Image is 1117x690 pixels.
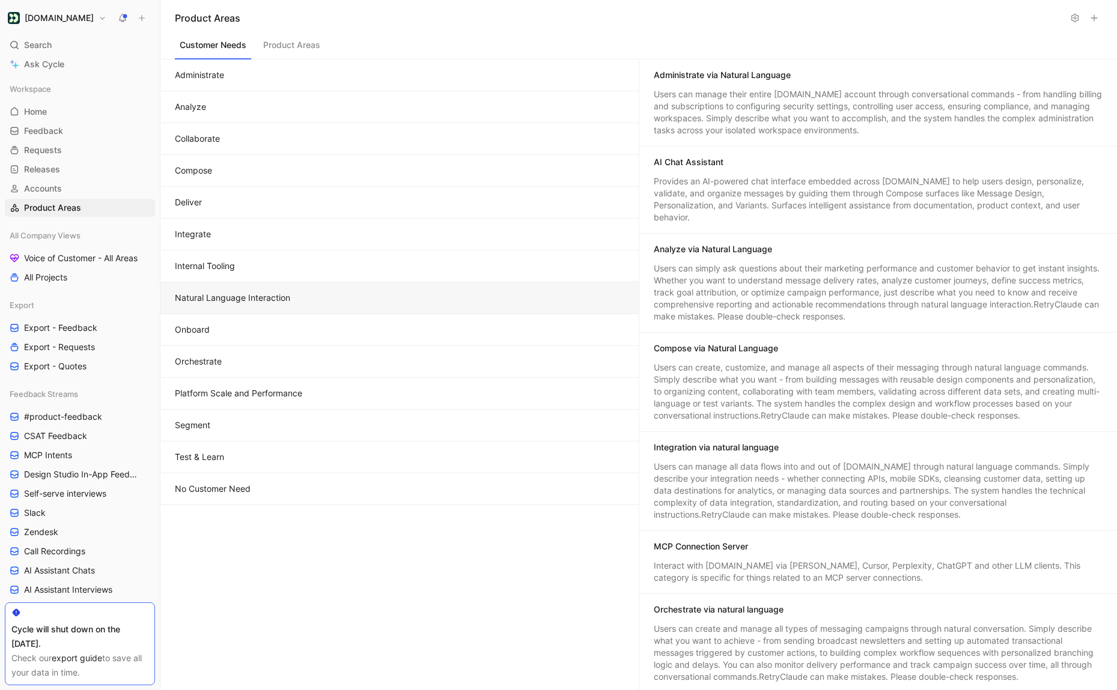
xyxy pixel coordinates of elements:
h1: Product Areas [175,11,1064,25]
button: Administrate [160,59,639,91]
div: MCP Connection Server [654,540,748,552]
span: Search [24,38,52,52]
button: Platform Scale and Performance [160,378,639,410]
a: Product Areas [5,199,155,217]
button: Onboard [160,314,639,346]
span: MCP Intents [24,449,72,461]
a: MCP Intents [5,446,155,464]
div: Orchestrate via natural language [654,604,784,616]
a: export guide [52,653,102,663]
div: ExportExport - FeedbackExport - RequestsExport - Quotes [5,296,155,375]
button: Test & Learn [160,441,639,473]
span: Export - Quotes [24,360,87,372]
button: Collaborate [160,123,639,155]
button: Natural Language Interaction [160,282,639,314]
div: Users can create and manage all types of messaging campaigns through natural conversation. Simply... [654,623,1103,683]
div: Workspace [5,80,155,98]
span: Zendesk [24,526,58,538]
span: Accounts [24,183,62,195]
a: Design Studio In-App Feedback [5,465,155,483]
a: Accounts [5,180,155,198]
span: Product Areas [24,202,81,214]
span: Call Recordings [24,545,85,557]
span: #product-feedback [24,411,102,423]
a: Slack [5,504,155,522]
div: Administrate via Natural Language [654,69,791,81]
button: No Customer Need [160,473,639,505]
a: Feedback [5,122,155,140]
span: Requests [24,144,62,156]
button: Customer.io[DOMAIN_NAME] [5,10,109,26]
div: Analyze via Natural Language [654,243,772,255]
span: CSAT Feedback [24,430,87,442]
a: Export - Quotes [5,357,155,375]
span: Export - Requests [24,341,95,353]
a: All Projects [5,268,155,286]
button: Analyze [160,91,639,123]
span: Feedback Streams [10,388,78,400]
a: Requests [5,141,155,159]
button: Integrate [160,219,639,250]
a: Voice of Customer - All Areas [5,249,155,267]
span: All Projects [24,271,67,283]
button: Compose [160,155,639,187]
div: Users can create, customize, and manage all aspects of their messaging through natural language c... [654,362,1103,422]
a: AI Assistant Chats [5,561,155,580]
span: Home [24,106,47,118]
div: Users can manage all data flows into and out of [DOMAIN_NAME] through natural language commands. ... [654,461,1103,521]
a: Ask Cycle [5,55,155,73]
span: Workspace [10,83,51,95]
a: Zendesk [5,523,155,541]
button: Internal Tooling [160,250,639,282]
span: AI Assistant Chats [24,564,95,577]
span: Voice of Customer - All Areas [24,252,138,264]
a: CSAT Feedback [5,427,155,445]
div: Feedback Streams#product-feedbackCSAT FeedbackMCP IntentsDesign Studio In-App FeedbackSelf-serve ... [5,385,155,599]
a: Export - Feedback [5,319,155,337]
a: Export - Requests [5,338,155,356]
div: Cycle will shut down on the [DATE]. [11,622,148,651]
a: Releases [5,160,155,178]
span: All Company Views [10,229,81,241]
button: Orchestrate [160,346,639,378]
span: Design Studio In-App Feedback [24,468,139,480]
div: Users can manage their entire [DOMAIN_NAME] account through conversational commands - from handli... [654,88,1103,136]
a: #product-feedback [5,408,155,426]
span: Ask Cycle [24,57,64,71]
button: Segment [160,410,639,441]
span: Feedback [24,125,63,137]
div: Feedback Streams [5,385,155,403]
a: Call Recordings [5,542,155,560]
div: Integration via natural language [654,441,779,453]
div: Check our to save all your data in time. [11,651,148,680]
span: Self-serve interviews [24,488,106,500]
button: Deliver [160,187,639,219]
span: Slack [24,507,46,519]
div: Provides an AI-powered chat interface embedded across [DOMAIN_NAME] to help users design, persona... [654,175,1103,223]
span: Releases [24,163,60,175]
div: All Company ViewsVoice of Customer - All AreasAll Projects [5,226,155,286]
div: Compose via Natural Language [654,342,778,354]
div: All Company Views [5,226,155,244]
a: AI Assistant Interviews [5,581,155,599]
button: Product Areas [258,37,325,59]
a: Self-serve interviews [5,485,155,503]
img: Customer.io [8,12,20,24]
div: Search [5,36,155,54]
span: Export [10,299,34,311]
button: Customer Needs [175,37,251,59]
a: Home [5,103,155,121]
span: Export - Feedback [24,322,97,334]
span: AI Assistant Interviews [24,584,112,596]
div: Interact with [DOMAIN_NAME] via [PERSON_NAME], Cursor, Perplexity, ChatGPT and other LLM clients.... [654,560,1103,584]
div: Users can simply ask questions about their marketing performance and customer behavior to get ins... [654,262,1103,322]
h1: [DOMAIN_NAME] [25,13,94,23]
div: AI Chat Assistant [654,156,723,168]
div: Export [5,296,155,314]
